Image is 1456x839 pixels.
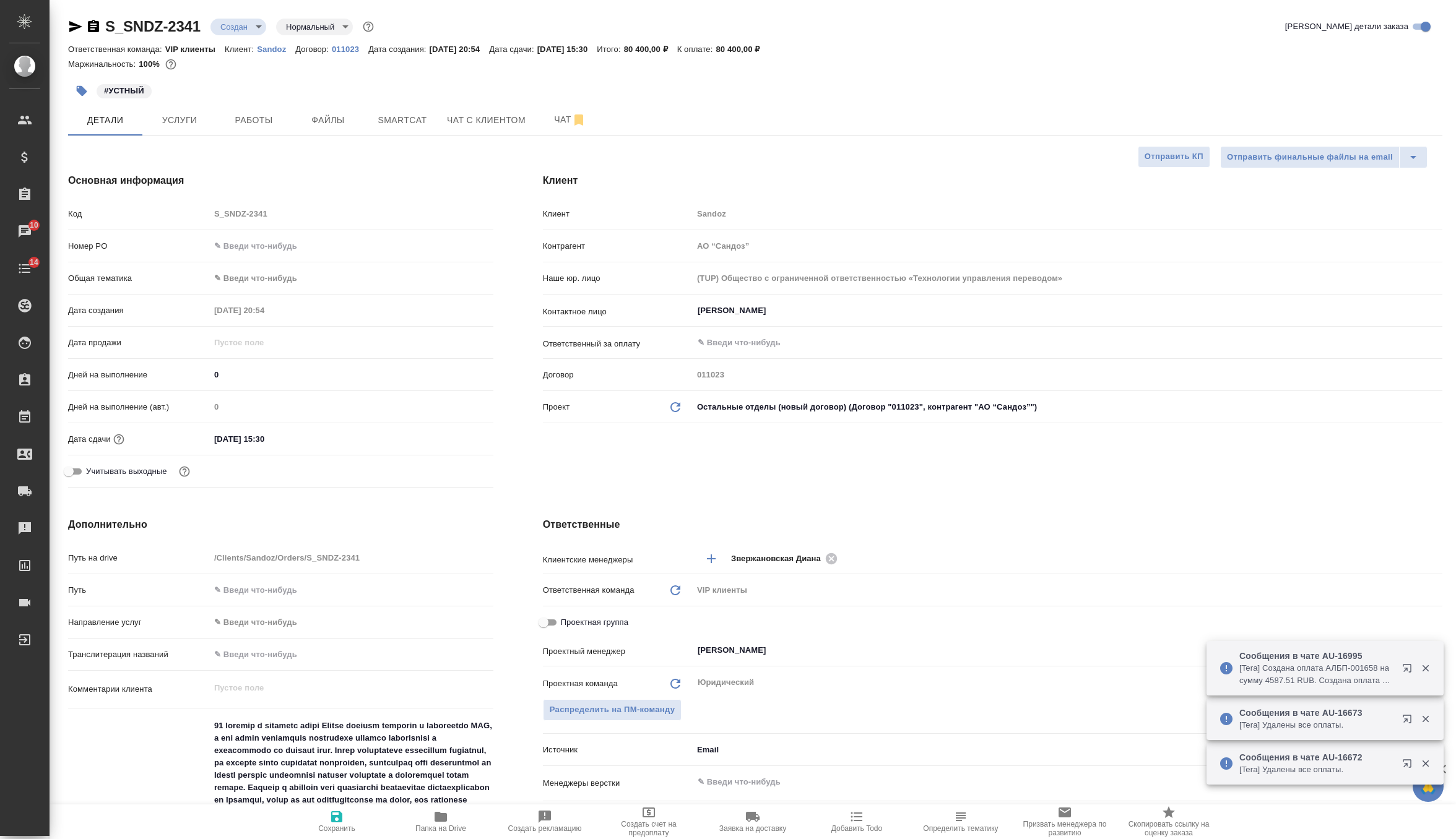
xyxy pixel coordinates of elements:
span: 14 [22,256,46,269]
p: 80 400,00 ₽ [624,45,677,54]
span: 10 [22,219,46,231]
p: Клиент: [225,45,257,54]
p: Контактное лицо [543,306,693,318]
button: Open [1436,309,1438,312]
button: Закрыть [1413,713,1438,725]
p: Сообщения в чате AU-16672 [1239,751,1394,764]
div: Создан [276,19,353,35]
h4: Клиент [543,173,1442,188]
span: Smartcat [373,113,432,128]
span: Проектная группа [561,616,628,629]
button: Если добавить услуги и заполнить их объемом, то дата рассчитается автоматически [111,431,127,447]
input: ✎ Введи что-нибудь [210,645,493,663]
button: Закрыть [1413,758,1438,769]
button: Скопировать ссылку на оценку заказа [1117,804,1221,839]
p: К оплате: [677,45,716,54]
button: Открыть в новой вкладке [1395,656,1424,686]
span: УСТНЫЙ [95,85,153,95]
p: Направление услуг [68,616,210,629]
svg: Отписаться [571,113,586,127]
input: Пустое поле [693,269,1442,287]
input: Пустое поле [210,398,493,416]
div: split button [1220,146,1428,168]
button: Открыть в новой вкладке [1395,751,1424,781]
input: ✎ Введи что-нибудь [210,430,318,448]
input: Пустое поле [210,549,493,567]
input: ✎ Введи что-нибудь [210,237,493,255]
p: Дата сдачи: [489,45,537,54]
p: 80 400,00 ₽ [716,45,769,54]
span: Скопировать ссылку на оценку заказа [1124,820,1213,837]
p: Проектный менеджер [543,645,693,658]
div: ✎ Введи что-нибудь [210,268,493,289]
input: ✎ Введи что-нибудь [210,366,493,384]
button: 0.00 RUB; [163,56,179,72]
span: В заказе уже есть ответственный ПМ или ПМ группа [543,699,682,721]
p: Sandoz [257,45,295,54]
p: Проект [543,401,570,413]
p: Менеджеры верстки [543,777,693,790]
a: S_SNDZ-2341 [105,18,201,35]
p: Комментарии клиента [68,683,210,695]
p: Проектная команда [543,678,618,690]
div: ✎ Введи что-нибудь [214,616,479,629]
button: Отправить КП [1138,146,1210,168]
button: Открыть в новой вкладке [1395,707,1424,736]
button: Доп статусы указывают на важность/срочность заказа [360,19,376,35]
span: Учитывать выходные [86,465,167,478]
p: Дата создания [68,304,210,317]
button: Создан [217,22,251,32]
h4: Основная информация [68,173,493,188]
p: Источник [543,744,693,756]
a: 14 [3,253,46,284]
button: Скопировать ссылку для ЯМессенджера [68,19,83,34]
span: Отправить КП [1145,150,1203,164]
a: 011023 [332,43,368,54]
button: Скопировать ссылку [86,19,101,34]
button: Нормальный [282,22,338,32]
button: Добавить менеджера [696,544,726,574]
button: Определить тематику [909,804,1013,839]
p: [DATE] 15:30 [537,45,597,54]
span: Сохранить [318,824,355,833]
button: Добавить тэг [68,77,95,105]
p: Маржинальность: [68,59,139,69]
span: Папка на Drive [415,824,466,833]
button: Отправить финальные файлы на email [1220,146,1400,168]
button: Призвать менеджера по развитию [1013,804,1117,839]
span: Заявка на доставку [719,824,786,833]
span: Создать счет на предоплату [604,820,693,837]
input: ✎ Введи что-нибудь [210,581,493,599]
input: Пустое поле [210,205,493,223]
span: Работы [224,113,284,128]
p: Дата продажи [68,337,210,349]
p: Итого: [597,45,623,54]
span: [PERSON_NAME] детали заказа [1285,20,1408,33]
p: Дней на выполнение (авт.) [68,401,210,413]
p: Договор [543,369,693,381]
span: Чат с клиентом [447,113,526,128]
span: Определить тематику [923,824,998,833]
span: Услуги [150,113,209,128]
a: 10 [3,216,46,247]
p: Клиентские менеджеры [543,554,693,566]
input: ✎ Введи что-нибудь [696,335,1397,350]
p: VIP клиенты [165,45,225,54]
span: Файлы [298,113,358,128]
input: Пустое поле [693,237,1442,255]
button: Создать счет на предоплату [597,804,701,839]
p: Путь на drive [68,552,210,564]
div: ✎ Введи что-нибудь [210,612,493,633]
p: Дата создания: [368,45,429,54]
input: ✎ Введи что-нибудь [696,775,1397,790]
div: Создан [210,19,266,35]
p: Ответственная команда: [68,45,165,54]
p: #УСТНЫЙ [104,85,144,97]
button: Закрыть [1413,663,1438,674]
div: Остальные отделы (новый договор) (Договор "011023", контрагент "АО “Сандоз”") [693,397,1442,418]
p: Наше юр. лицо [543,272,693,285]
p: Общая тематика [68,272,210,285]
p: Дата сдачи [68,433,111,445]
p: Сообщения в чате AU-16995 [1239,650,1394,662]
h4: Дополнительно [68,517,493,532]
